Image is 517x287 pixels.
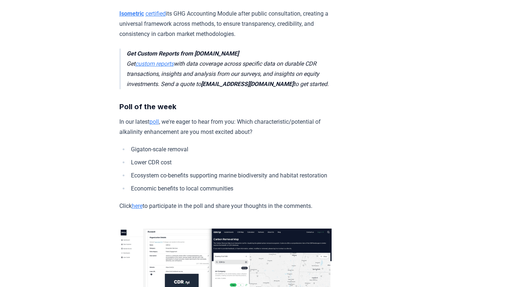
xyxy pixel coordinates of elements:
a: poll [149,118,159,125]
li: Lower CDR cost [129,157,332,168]
a: here [132,202,143,209]
em: Get with data coverage across specific data on durable CDR transactions, insights and analysis fr... [127,50,329,87]
p: its GHG Accounting Module after public consultation, creating a universal framework across method... [119,9,332,39]
strong: Poll of the week [119,102,176,111]
a: Isometric [119,10,144,17]
a: certified [145,10,166,17]
li: Ecosystem co-benefits supporting marine biodiversity and habitat restoration [129,171,332,181]
strong: [EMAIL_ADDRESS][DOMAIN_NAME] [201,81,294,87]
p: In our latest , we're eager to hear from you: Which characteristic/potential of alkalinity enhanc... [119,117,332,137]
li: Economic benefits to local communities [129,184,332,194]
a: custom reports [135,60,174,67]
li: Gigaton-scale removal [129,144,332,155]
strong: Get Custom Reports from [DOMAIN_NAME] [127,50,239,57]
p: Click to participate in the poll and share your thoughts in the comments. [119,201,332,211]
